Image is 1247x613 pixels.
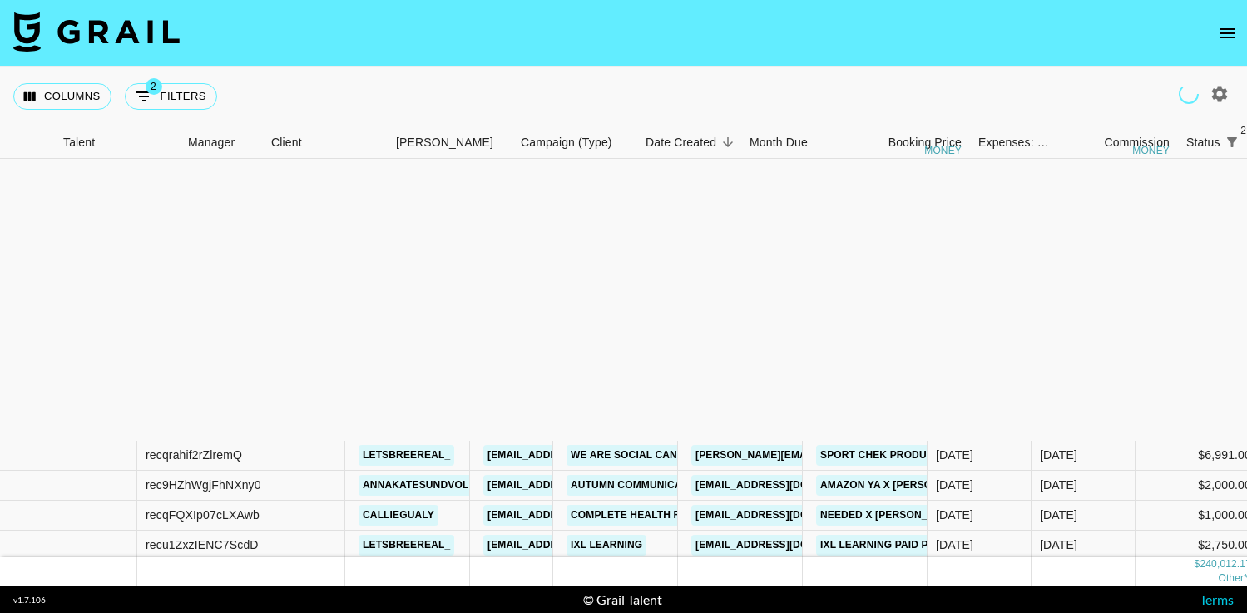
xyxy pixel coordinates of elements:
[180,126,263,159] div: Manager
[1186,126,1220,159] div: Status
[359,445,454,466] a: letsbreereal_
[146,477,261,493] div: rec9HZhWgjFhNXny0
[271,126,302,159] div: Client
[483,445,670,466] a: [EMAIL_ADDRESS][DOMAIN_NAME]
[936,477,973,493] div: 2/26/2025
[13,83,111,110] button: Select columns
[1220,131,1244,154] button: Show filters
[583,591,662,608] div: © Grail Talent
[13,12,180,52] img: Grail Talent
[816,505,965,526] a: Needed x [PERSON_NAME]
[646,126,716,159] div: Date Created
[1132,146,1170,156] div: money
[1195,557,1200,571] div: $
[359,475,480,496] a: annakatesundvold
[816,445,1068,466] a: Sport Chek Production Shoot + Campaign
[1175,80,1202,107] span: Refreshing clients, campaigns...
[55,126,180,159] div: Talent
[816,475,1071,496] a: Amazon YA x [PERSON_NAME] [PERSON_NAME]
[637,126,741,159] div: Date Created
[888,126,962,159] div: Booking Price
[567,445,726,466] a: We Are Social Canada Inc.
[146,447,242,463] div: recqrahif2rZlremQ
[691,535,878,556] a: [EMAIL_ADDRESS][DOMAIN_NAME]
[512,126,637,159] div: Campaign (Type)
[146,507,260,523] div: recqFQXIp07cLXAwb
[716,131,740,154] button: Sort
[188,126,235,159] div: Manager
[396,126,493,159] div: [PERSON_NAME]
[146,78,162,95] span: 2
[567,505,742,526] a: Complete Health for Women
[125,83,217,110] button: Show filters
[936,447,973,463] div: 2/27/2025
[691,445,1048,466] a: [PERSON_NAME][EMAIL_ADDRESS][PERSON_NAME][DOMAIN_NAME]
[1210,17,1244,50] button: open drawer
[924,146,962,156] div: money
[1040,447,1077,463] div: Mar '25
[1040,507,1077,523] div: Mar '25
[691,475,878,496] a: [EMAIL_ADDRESS][DOMAIN_NAME]
[483,475,670,496] a: [EMAIL_ADDRESS][DOMAIN_NAME]
[567,535,646,556] a: IXL Learning
[936,507,973,523] div: 2/24/2025
[1040,477,1077,493] div: Mar '25
[750,126,808,159] div: Month Due
[146,536,259,553] div: recu1ZxzIENC7ScdD
[691,505,878,526] a: [EMAIL_ADDRESS][DOMAIN_NAME]
[1200,591,1234,607] a: Terms
[359,535,454,556] a: letsbreereal_
[1104,126,1170,159] div: Commission
[816,535,997,556] a: IXL Learning Paid Partnership
[483,535,670,556] a: [EMAIL_ADDRESS][DOMAIN_NAME]
[741,126,845,159] div: Month Due
[567,475,740,496] a: Autumn Communications LLC
[978,126,1050,159] div: Expenses: Remove Commission?
[63,126,95,159] div: Talent
[263,126,388,159] div: Client
[13,595,46,606] div: v 1.7.106
[970,126,1053,159] div: Expenses: Remove Commission?
[1040,536,1077,553] div: Mar '25
[388,126,512,159] div: Booker
[359,505,438,526] a: calliegualy
[1220,131,1244,154] div: 2 active filters
[521,126,612,159] div: Campaign (Type)
[483,505,670,526] a: [EMAIL_ADDRESS][DOMAIN_NAME]
[936,536,973,553] div: 2/18/2025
